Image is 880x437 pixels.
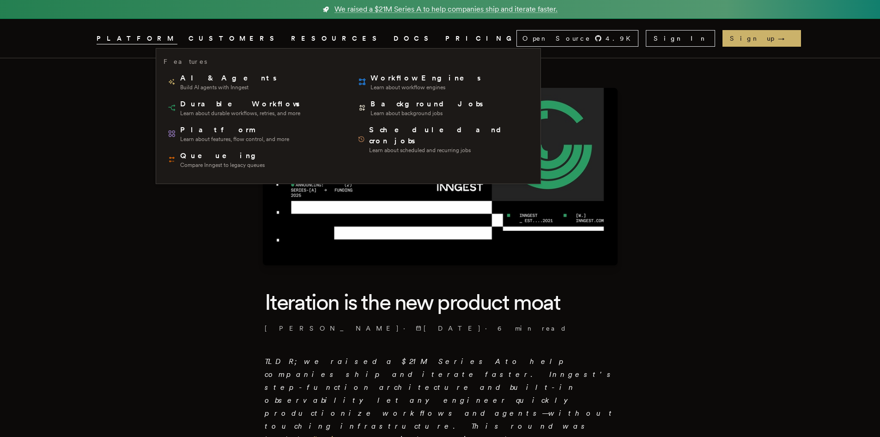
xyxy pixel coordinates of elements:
[180,150,265,161] span: Queueing
[291,33,382,44] button: RESOURCES
[180,98,301,110] span: Durable Workflows
[445,33,516,44] a: PRICING
[164,121,343,147] a: PlatformLearn about features, flow control, and more
[71,19,810,58] nav: Global
[180,110,301,117] span: Learn about durable workflows, retries, and more
[416,324,481,333] span: [DATE]
[522,34,591,43] span: Open Source
[180,84,278,91] span: Build AI agents with Inngest
[369,147,529,154] span: Learn about scheduled and recurring jobs
[606,34,636,43] span: 4.9 K
[354,95,533,121] a: Background JobsLearn about background jobs
[370,84,482,91] span: Learn about workflow engines
[354,121,533,158] a: Scheduled and cron jobsLearn about scheduled and recurring jobs
[370,73,482,84] span: Workflow Engines
[180,161,265,169] span: Compare Inngest to legacy queues
[778,34,794,43] span: →
[354,69,533,95] a: Workflow EnginesLearn about workflow engines
[722,30,801,47] a: Sign up
[334,4,558,15] span: We raised a $21M Series A to help companies ship and iterate faster.
[97,33,177,44] button: PLATFORM
[164,69,343,95] a: AI & AgentsBuild AI agents with Inngest
[646,30,715,47] a: Sign In
[265,288,616,316] h1: Iteration is the new product moat
[394,33,434,44] a: DOCS
[265,324,616,333] p: · ·
[369,124,529,147] span: Scheduled and cron jobs
[164,56,207,67] h3: Features
[164,147,343,172] a: QueueingCompare Inngest to legacy queues
[370,98,485,110] span: Background Jobs
[164,95,343,121] a: Durable WorkflowsLearn about durable workflows, retries, and more
[180,124,289,135] span: Platform
[188,33,280,44] a: CUSTOMERS
[370,110,485,117] span: Learn about background jobs
[498,324,567,333] span: 6 min read
[180,135,289,143] span: Learn about features, flow control, and more
[265,324,400,333] a: [PERSON_NAME]
[180,73,278,84] span: AI & Agents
